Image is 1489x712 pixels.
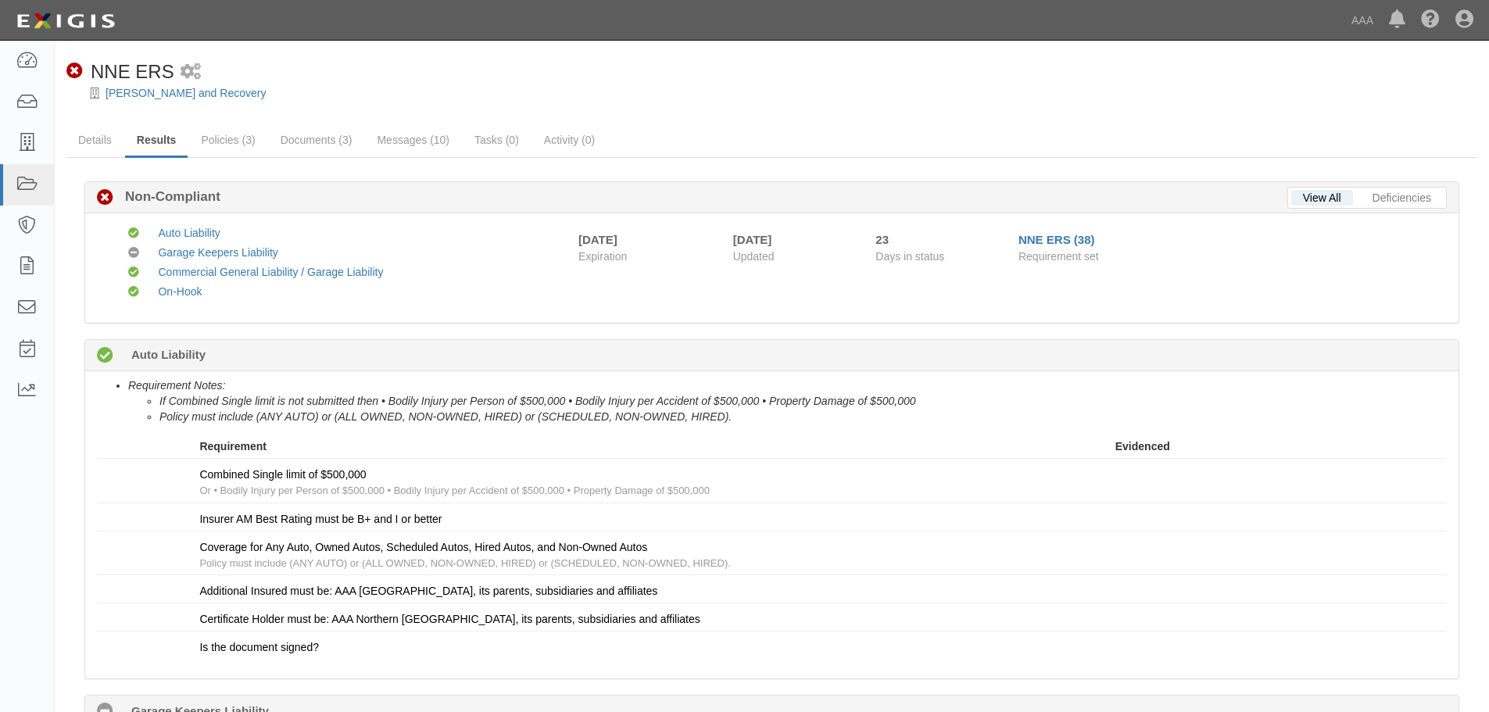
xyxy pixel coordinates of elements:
a: View All [1291,190,1353,206]
li: Policy must include (ANY AUTO) or (ALL OWNED, NON-OWNED, HIRED) or (SCHEDULED, NON-OWNED, HIRED). [159,409,1447,424]
a: [PERSON_NAME] and Recovery [106,87,266,99]
span: Coverage for Any Auto, Owned Autos, Scheduled Autos, Hired Autos, and Non-Owned Autos [199,541,647,553]
span: Days in status [875,250,944,263]
span: Certificate Holder must be: AAA Northern [GEOGRAPHIC_DATA], its parents, subsidiaries and affiliates [199,613,700,625]
i: Compliant 6 days (since 10/08/2025) [97,348,113,364]
span: Updated [733,250,775,263]
div: [DATE] [733,231,853,248]
div: Since 09/21/2025 [875,231,1007,248]
span: Policy must include (ANY AUTO) or (ALL OWNED, NON-OWNED, HIRED) or (SCHEDULED, NON-OWNED, HIRED). [199,557,730,569]
strong: Evidenced [1115,440,1170,453]
i: No Coverage [128,248,139,259]
li: Requirement Notes: [128,377,1447,424]
b: Non-Compliant [113,188,220,206]
a: NNE ERS (38) [1018,233,1095,246]
span: Requirement set [1018,250,1099,263]
strong: Requirement [199,440,267,453]
a: Deficiencies [1361,190,1443,206]
a: Garage Keepers Liability [158,246,277,259]
i: Compliant [128,287,139,298]
a: On-Hook [158,285,202,298]
i: Non-Compliant [66,63,83,80]
i: Compliant [128,228,139,239]
i: Non-Compliant [97,190,113,206]
a: Activity (0) [532,124,607,156]
i: Compliant [128,267,139,278]
a: Messages (10) [365,124,461,156]
li: If Combined Single limit is not submitted then • Bodily Injury per Person of $500,000 • Bodily In... [159,393,1447,409]
a: Tasks (0) [463,124,531,156]
a: Details [66,124,123,156]
a: Results [125,124,188,158]
span: Or • Bodily Injury per Person of $500,000 • Bodily Injury per Accident of $500,000 • Property Dam... [199,485,709,496]
b: Auto Liability [131,346,206,363]
span: NNE ERS [91,61,174,82]
a: AAA [1344,5,1381,36]
a: Commercial General Liability / Garage Liability [158,266,383,278]
div: NNE ERS [66,59,174,85]
a: Documents (3) [269,124,364,156]
span: Is the document signed? [199,641,319,653]
span: Combined Single limit of $500,000 [199,468,366,481]
span: Expiration [578,249,721,264]
span: Insurer AM Best Rating must be B+ and I or better [199,513,442,525]
span: Additional Insured must be: AAA [GEOGRAPHIC_DATA], its parents, subsidiaries and affiliates [199,585,657,597]
i: 2 scheduled workflows [181,64,201,81]
a: Policies (3) [189,124,267,156]
a: Auto Liability [158,227,220,239]
img: logo-5460c22ac91f19d4615b14bd174203de0afe785f0fc80cf4dbbc73dc1793850b.png [12,7,120,35]
i: Help Center - Complianz [1421,11,1440,30]
div: [DATE] [578,231,617,248]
